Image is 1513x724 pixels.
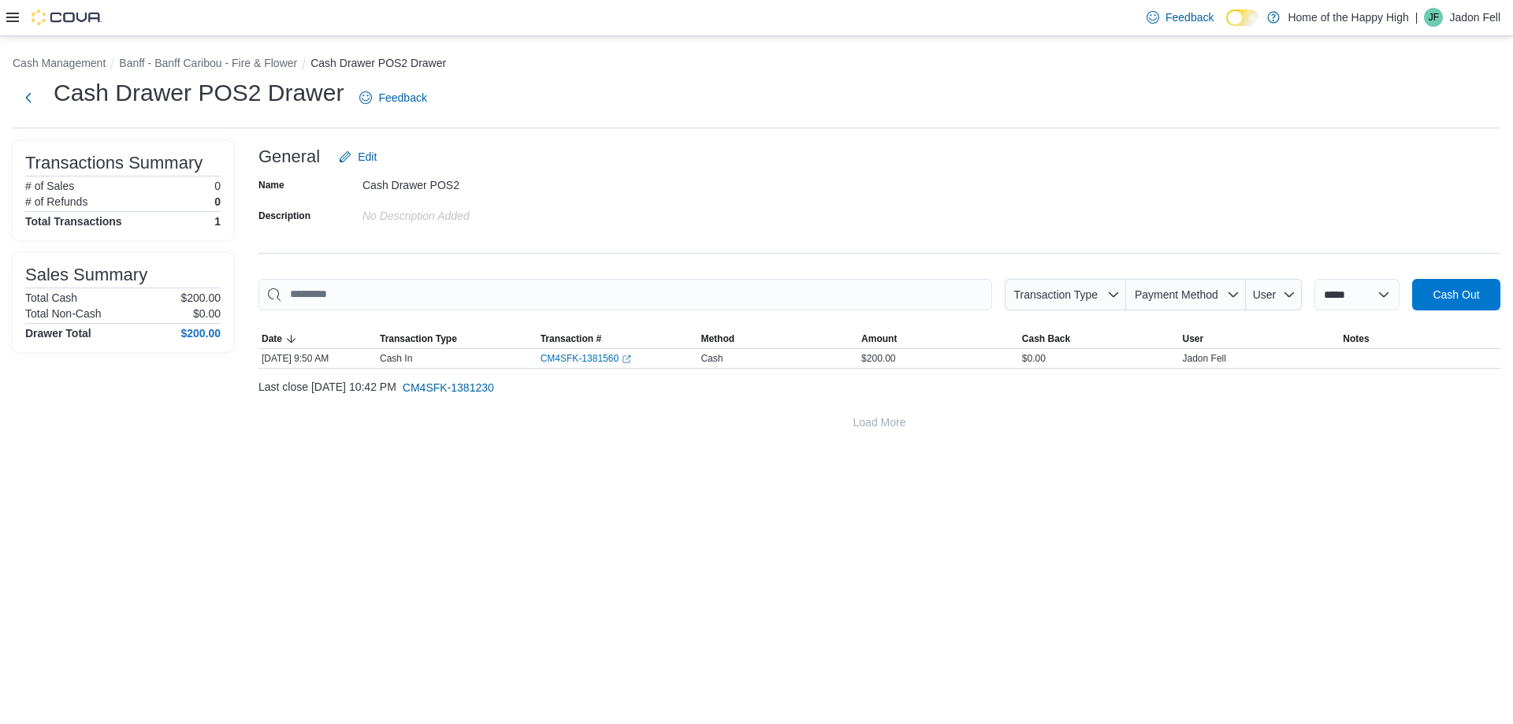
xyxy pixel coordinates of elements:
span: CM4SFK-1381230 [403,380,494,395]
p: 0 [214,180,221,192]
span: Dark Mode [1226,26,1227,27]
span: Jadon Fell [1183,352,1226,365]
span: User [1183,332,1204,345]
label: Description [258,210,310,222]
button: User [1246,279,1302,310]
h3: Sales Summary [25,265,147,284]
button: Next [13,82,44,113]
span: Transaction # [541,332,601,345]
h6: Total Cash [25,291,77,304]
button: Transaction Type [1005,279,1126,310]
h4: $200.00 [180,327,221,340]
h6: Total Non-Cash [25,307,102,320]
button: Date [258,329,377,348]
button: User [1180,329,1340,348]
button: Payment Method [1126,279,1246,310]
span: Notes [1343,332,1369,345]
button: Amount [858,329,1019,348]
button: Method [697,329,858,348]
button: Cash Back [1019,329,1180,348]
svg: External link [622,355,631,364]
span: Load More [853,414,906,430]
label: Name [258,179,284,191]
button: Edit [333,141,383,173]
span: Transaction Type [1013,288,1098,301]
button: Notes [1340,329,1500,348]
span: Cash Out [1433,287,1479,303]
input: Dark Mode [1226,9,1259,26]
p: | [1415,8,1418,27]
a: Feedback [353,82,433,113]
span: Amount [861,332,897,345]
a: CM4SFK-1381560External link [541,352,631,365]
span: Method [701,332,734,345]
span: JF [1429,8,1439,27]
p: Home of the Happy High [1288,8,1408,27]
h4: Drawer Total [25,327,91,340]
span: $200.00 [861,352,895,365]
p: 0 [214,195,221,208]
div: Cash Drawer POS2 [362,173,574,191]
div: $0.00 [1019,349,1180,368]
span: Feedback [1165,9,1214,25]
button: Cash Management [13,57,106,69]
div: [DATE] 9:50 AM [258,349,377,368]
p: Jadon Fell [1449,8,1500,27]
div: Last close [DATE] 10:42 PM [258,372,1500,403]
h4: 1 [214,215,221,228]
h3: Transactions Summary [25,154,203,173]
span: Transaction Type [380,332,457,345]
div: Jadon Fell [1424,8,1443,27]
span: Edit [358,149,377,165]
h3: General [258,147,320,166]
span: Cash Back [1022,332,1070,345]
button: Load More [258,407,1500,438]
span: Feedback [378,90,426,106]
input: This is a search bar. As you type, the results lower in the page will automatically filter. [258,279,992,310]
button: CM4SFK-1381230 [396,372,500,403]
nav: An example of EuiBreadcrumbs [13,55,1500,74]
button: Cash Out [1412,279,1500,310]
h4: Total Transactions [25,215,122,228]
p: $0.00 [193,307,221,320]
div: No Description added [362,203,574,222]
h1: Cash Drawer POS2 Drawer [54,77,344,109]
p: $200.00 [180,291,221,304]
img: Cova [32,9,102,25]
span: Cash [701,352,723,365]
button: Transaction Type [377,329,537,348]
span: User [1253,288,1277,301]
span: Payment Method [1135,288,1218,301]
p: Cash In [380,352,412,365]
h6: # of Sales [25,180,74,192]
button: Transaction # [537,329,698,348]
a: Feedback [1140,2,1220,33]
button: Cash Drawer POS2 Drawer [310,57,446,69]
span: Date [262,332,282,345]
h6: # of Refunds [25,195,87,208]
button: Banff - Banff Caribou - Fire & Flower [119,57,297,69]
